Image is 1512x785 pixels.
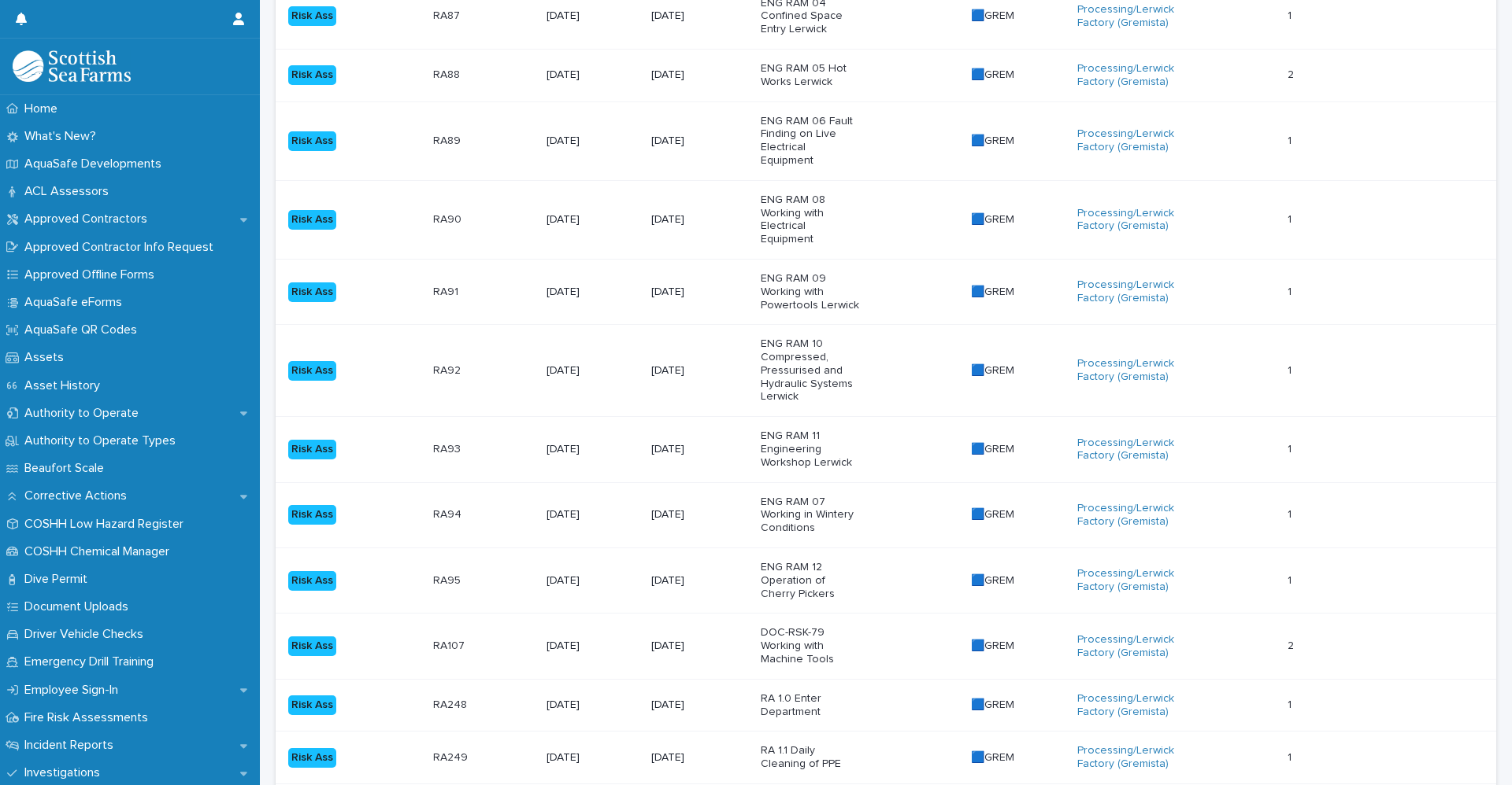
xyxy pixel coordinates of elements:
[276,259,1496,324] tr: Risk AssRA91RA91 [DATE][DATE]ENG RAM 09 Working with Powertools Lerwick🟦GREM🟦GREM Processing/Lerw...
[288,6,336,26] div: Risk Ass
[288,505,336,525] div: Risk Ass
[1288,505,1295,521] p: 1
[547,751,639,765] p: [DATE]
[433,440,464,456] p: RA93
[971,571,1017,588] p: 🟦GREM
[1077,437,1176,463] a: Processing/Lerwick Factory (Gremista)
[18,101,70,116] p: Home
[18,157,174,171] p: AquaSafe Developments
[651,68,748,82] p: [DATE]
[971,440,1017,456] p: 🟦GREM
[433,636,468,653] p: RA107
[276,548,1496,614] tr: Risk AssRA95RA95 [DATE][DATE]ENG RAM 12 Operation of Cherry Pickers🟦GREM🟦GREM Processing/Lerwick ...
[18,627,156,642] p: Driver Vehicle Checks
[18,295,135,310] p: AquaSafe eForms
[971,695,1017,712] p: 🟦GREM
[18,129,109,144] p: What's New?
[1077,567,1176,594] a: Processing/Lerwick Factory (Gremista)
[651,443,748,456] p: [DATE]
[971,282,1017,299] p: 🟦GREM
[1077,3,1176,30] a: Processing/Lerwick Factory (Gremista)
[433,65,463,82] p: RA88
[1288,282,1295,299] p: 1
[18,378,113,393] p: Asset History
[971,210,1017,227] p: 🟦GREM
[1288,210,1295,227] p: 1
[761,337,859,404] p: ENG RAM 10 Compressed, Pressurised and Hydraulic Systems Lerwick
[288,571,336,591] div: Risk Ass
[18,267,167,282] p: Approved Offline Forms
[547,9,639,23] p: [DATE]
[971,6,1017,23] p: 🟦GREM
[18,212,160,227] p: Approved Contractors
[761,561,859,600] p: ENG RAM 12 Operation of Cherry Pickers
[18,599,141,614] p: Document Uploads
[761,62,859,89] p: ENG RAM 05 Hot Works Lerwick
[18,322,150,337] p: AquaSafe QR Codes
[1077,744,1176,771] a: Processing/Lerwick Factory (Gremista)
[288,361,336,381] div: Risk Ass
[18,488,139,503] p: Corrective Actions
[433,748,471,765] p: RA249
[276,679,1496,732] tr: Risk AssRA248RA248 [DATE][DATE]RA 1.0 Enter Department🟦GREM🟦GREM Processing/Lerwick Factory (Grem...
[18,572,100,587] p: Dive Permit
[1288,131,1295,148] p: 1
[288,748,336,768] div: Risk Ass
[547,698,639,712] p: [DATE]
[276,101,1496,180] tr: Risk AssRA89RA89 [DATE][DATE]ENG RAM 06 Fault Finding on Live Electrical Equipment🟦GREM🟦GREM Proc...
[651,213,748,227] p: [DATE]
[1288,6,1295,23] p: 1
[651,364,748,378] p: [DATE]
[1077,62,1176,89] a: Processing/Lerwick Factory (Gremista)
[433,695,470,712] p: RA248
[276,417,1496,482] tr: Risk AssRA93RA93 [DATE][DATE]ENG RAM 11 Engineering Workshop Lerwick🟦GREM🟦GREM Processing/Lerwick...
[1077,502,1176,529] a: Processing/Lerwick Factory (Gremista)
[971,748,1017,765] p: 🟦GREM
[18,433,188,448] p: Authority to Operate Types
[276,732,1496,784] tr: Risk AssRA249RA249 [DATE][DATE]RA 1.1 Daily Cleaning of PPE🟦GREM🟦GREM Processing/Lerwick Factory ...
[547,364,639,378] p: [DATE]
[433,131,464,148] p: RA89
[761,626,859,665] p: DOC-RSK-79 Working with Machine Tools
[1077,357,1176,384] a: Processing/Lerwick Factory (Gremista)
[971,505,1017,521] p: 🟦GREM
[1288,65,1297,82] p: 2
[433,505,465,521] p: RA94
[651,698,748,712] p: [DATE]
[18,654,166,669] p: Emergency Drill Training
[276,180,1496,259] tr: Risk AssRA90RA90 [DATE][DATE]ENG RAM 08 Working with Electrical Equipment🟦GREM🟦GREM Processing/Le...
[651,286,748,299] p: [DATE]
[971,361,1017,378] p: 🟦GREM
[1077,633,1176,660] a: Processing/Lerwick Factory (Gremista)
[18,517,196,532] p: COSHH Low Hazard Register
[18,738,126,753] p: Incident Reports
[433,6,463,23] p: RA87
[433,282,461,299] p: RA91
[288,440,336,459] div: Risk Ass
[433,361,464,378] p: RA92
[761,744,859,771] p: RA 1.1 Daily Cleaning of PPE
[288,282,336,302] div: Risk Ass
[971,65,1017,82] p: 🟦GREM
[761,429,859,469] p: ENG RAM 11 Engineering Workshop Lerwick
[547,213,639,227] p: [DATE]
[288,131,336,151] div: Risk Ass
[18,406,151,421] p: Authority to Operate
[288,65,336,85] div: Risk Ass
[18,184,121,199] p: ACL Assessors
[1077,692,1176,719] a: Processing/Lerwick Factory (Gremista)
[276,325,1496,417] tr: Risk AssRA92RA92 [DATE][DATE]ENG RAM 10 Compressed, Pressurised and Hydraulic Systems Lerwick🟦GRE...
[433,210,465,227] p: RA90
[1077,278,1176,305] a: Processing/Lerwick Factory (Gremista)
[651,574,748,588] p: [DATE]
[288,210,336,230] div: Risk Ass
[547,574,639,588] p: [DATE]
[1288,695,1295,712] p: 1
[547,508,639,521] p: [DATE]
[761,692,859,719] p: RA 1.0 Enter Department
[18,544,182,559] p: COSHH Chemical Manager
[547,135,639,148] p: [DATE]
[547,639,639,653] p: [DATE]
[1288,440,1295,456] p: 1
[1288,571,1295,588] p: 1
